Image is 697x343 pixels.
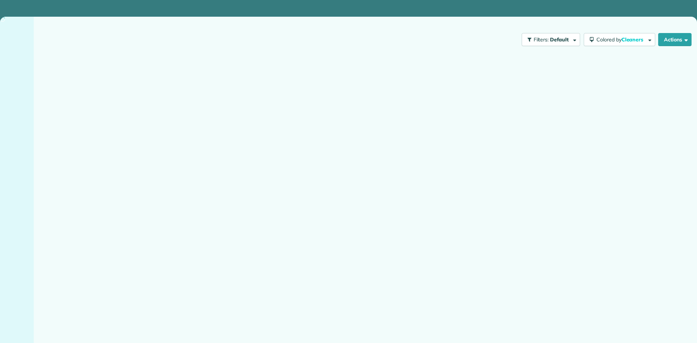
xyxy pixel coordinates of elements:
span: Filters: [534,36,549,43]
span: Colored by [596,36,646,43]
button: Filters: Default [522,33,580,46]
a: Filters: Default [518,33,580,46]
span: Default [550,36,569,43]
span: Cleaners [621,36,645,43]
button: Actions [658,33,692,46]
button: Colored byCleaners [584,33,655,46]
